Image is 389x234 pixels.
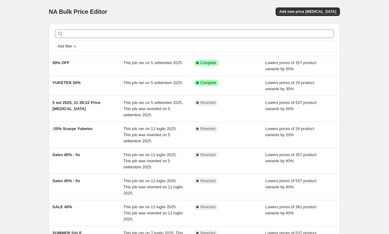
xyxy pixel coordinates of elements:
button: Add filter [55,43,79,50]
span: This job ran on 5 settembre 2025. This job was reverted on 5 settembre 2025. [124,100,183,117]
span: Sales 40% - fix [52,178,80,183]
span: Lowers prices of 381 product variants by 40% [265,205,317,215]
span: Lowers prices of 24 product variants by 30% [265,80,315,91]
span: Lowers prices of 357 product variants by 40% [265,152,317,163]
span: This job ran on 5 settembre 2025. [124,60,183,65]
span: YUKETEN 30% [52,80,81,85]
span: Complete [200,60,216,65]
span: 5 set 2025, 11:39:22 Price [MEDICAL_DATA] [52,100,101,111]
span: This job ran on 11 luglio 2025. This job was reverted on 5 settembre 2025. [124,126,177,143]
span: -20% Scarpe Yuketen [52,126,93,131]
span: Reverted [200,178,215,183]
span: This job ran on 5 settembre 2025. [124,80,183,85]
span: This job ran on 11 luglio 2025. This job was reverted on 5 settembre 2025. [124,152,177,169]
span: Reverted [200,126,215,131]
span: Lowers prices of 24 product variants by 20% [265,126,315,137]
button: Add new price [MEDICAL_DATA] [276,7,340,16]
span: NA Bulk Price Editor [49,8,107,15]
span: This job ran on 11 luglio 2025. This job was reverted on 11 luglio 2025. [124,205,183,221]
span: Reverted [200,100,215,105]
span: Sales 40% - fix [52,152,80,157]
span: Reverted [200,205,215,209]
span: Add new price [MEDICAL_DATA] [279,9,336,14]
span: 50% OFF [52,60,70,65]
span: Lowers prices of 537 product variants by 50% [265,100,317,111]
span: Complete [200,80,216,85]
span: SALE 40% [52,205,72,209]
span: Lowers prices of 537 product variants by 40% [265,178,317,189]
span: This job ran on 11 luglio 2025. This job was reverted on 11 luglio 2025. [124,178,183,195]
span: Reverted [200,152,215,157]
span: Add filter [58,44,72,49]
span: Lowers prices of 357 product variants by 50% [265,60,317,71]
